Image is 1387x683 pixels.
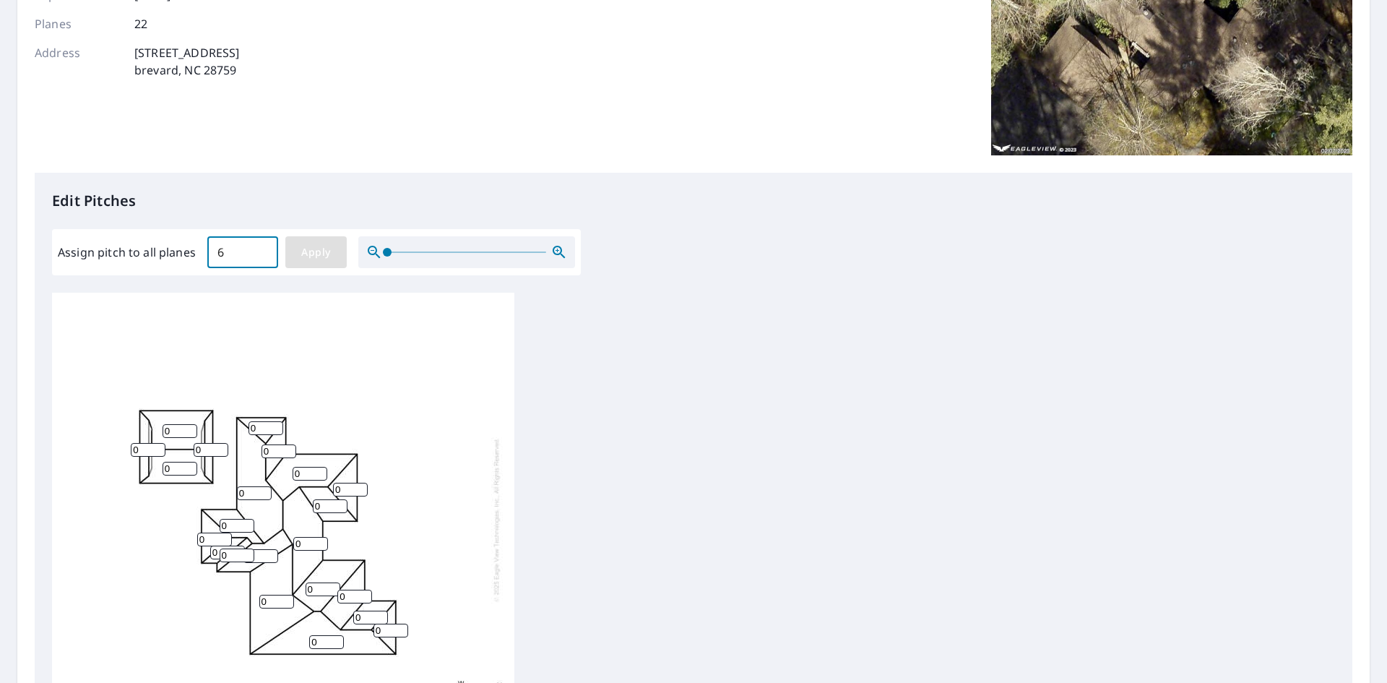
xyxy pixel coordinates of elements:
[35,15,121,33] p: Planes
[285,236,347,268] button: Apply
[52,190,1335,212] p: Edit Pitches
[134,44,239,79] p: [STREET_ADDRESS] brevard, NC 28759
[58,244,196,261] label: Assign pitch to all planes
[35,44,121,79] p: Address
[207,232,278,272] input: 00.0
[134,15,147,33] p: 22
[297,244,335,262] span: Apply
